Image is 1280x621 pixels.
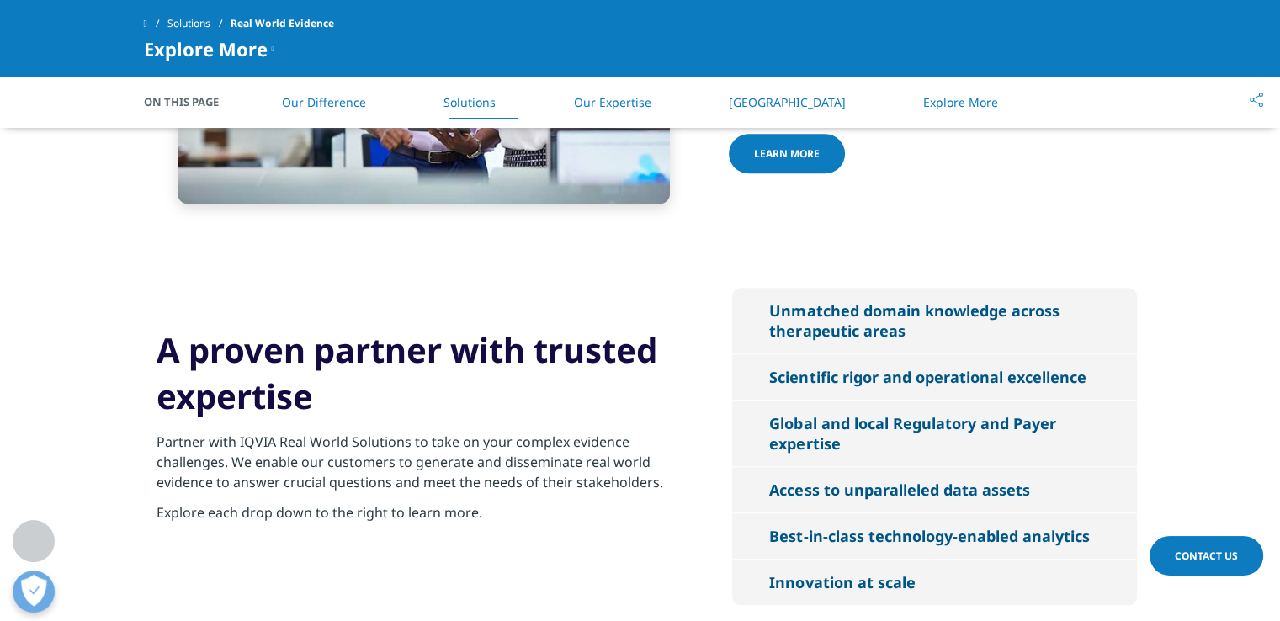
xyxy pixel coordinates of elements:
[732,467,1137,512] button: Access to unparalleled data assets
[573,94,651,110] a: Our Expertise
[443,94,496,110] a: Solutions
[729,134,845,173] a: Learn more
[144,93,236,110] span: On This Page
[769,572,915,592] div: Innovation at scale
[769,480,1029,500] div: Access to unparalleled data assets
[769,367,1086,387] div: Scientific rigor and operational excellence
[769,526,1089,546] div: Best-in-class technology-enabled analytics
[1175,549,1238,563] span: Contact Us
[732,560,1137,605] button: Innovation at scale
[1150,536,1263,576] a: Contact Us
[157,326,694,432] h2: A proven partner with trusted expertise
[231,8,334,39] span: Real World Evidence
[732,401,1137,466] button: Global and local Regulatory and Payer expertise
[282,94,366,110] a: Our Difference
[732,288,1137,353] button: Unmatched domain knowledge across therapeutic areas
[157,432,694,502] p: Partner with IQVIA Real World Solutions to take on your complex evidence challenges. We enable ou...
[144,39,268,59] span: Explore More
[729,94,846,110] a: [GEOGRAPHIC_DATA]
[769,300,1119,341] div: Unmatched domain knowledge across therapeutic areas
[769,413,1119,454] div: Global and local Regulatory and Payer expertise
[923,94,998,110] a: Explore More
[754,146,820,161] span: Learn more
[157,502,694,533] p: Explore each drop down to the right to learn more.
[13,571,55,613] button: Abrir preferencias
[167,8,231,39] a: Solutions
[732,513,1137,559] button: Best-in-class technology-enabled analytics
[732,354,1137,400] button: Scientific rigor and operational excellence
